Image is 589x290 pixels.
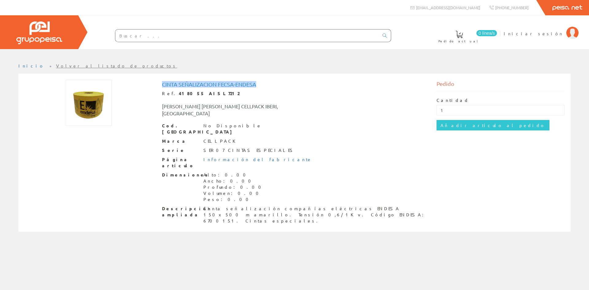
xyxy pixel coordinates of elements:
div: CELLPACK [203,138,240,144]
span: Descripción ampliada [162,206,199,218]
span: Marca [162,138,199,144]
a: Inicio [18,63,44,68]
input: Buscar ... [115,29,379,42]
span: Iniciar sesión [504,30,563,37]
span: [EMAIL_ADDRESS][DOMAIN_NAME] [416,5,480,10]
div: Volumen: 0.00 [203,190,265,196]
img: Foto artículo Cinta señalizacion Fecsa-Endesa (150x150) [66,80,112,126]
span: Dimensiones [162,172,199,178]
a: Información del fabricante [203,157,312,162]
span: Cod. [GEOGRAPHIC_DATA] [162,123,199,135]
div: Ancho: 0.00 [203,178,265,184]
div: No Disponible [203,123,262,129]
div: Ref. [162,91,427,97]
span: Página artículo [162,157,199,169]
div: Cinta señalización compañías eléctricas ENDESA 150x500 m amarillo. Tensión 0,6/1Kv. Código ENDESA... [203,206,427,224]
label: Cantidad [437,97,469,103]
div: Pedido [437,80,565,91]
div: Profundo: 0.00 [203,184,265,190]
div: Peso: 0.00 [203,196,265,203]
span: Serie [162,147,199,153]
div: SER07 CINTAS ESPECIALES [203,147,295,153]
span: [PHONE_NUMBER] [495,5,529,10]
a: Volver al listado de productos [56,63,177,68]
span: 0 línea/s [476,30,497,36]
span: Pedido actual [438,38,480,44]
a: Iniciar sesión [504,25,579,31]
input: Añadir artículo al pedido [437,120,549,130]
h1: Cinta señalizacion Fecsa-Endesa [162,81,427,87]
img: Grupo Peisa [16,21,62,44]
strong: 418055 AISL7212 [179,91,239,96]
div: Alto: 0.00 [203,172,265,178]
div: [PERSON_NAME] [PERSON_NAME] CELLPACK IBERI,[GEOGRAPHIC_DATA] [157,103,318,117]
